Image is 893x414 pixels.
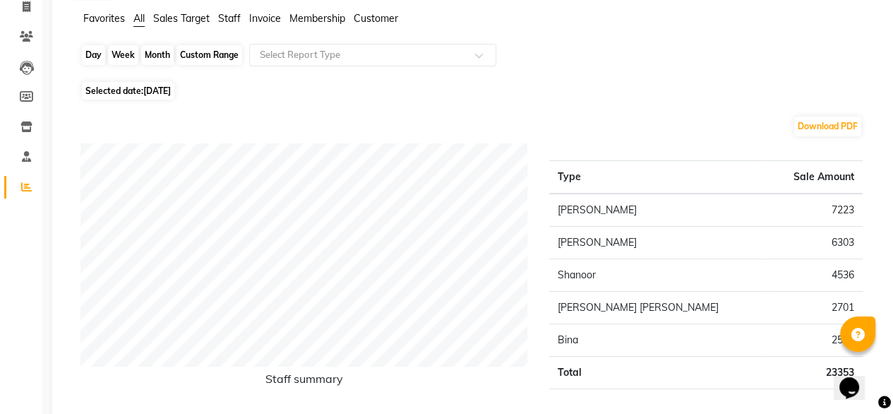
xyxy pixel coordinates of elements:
span: Sales Target [153,12,210,25]
span: [DATE] [143,85,171,96]
span: Membership [289,12,345,25]
td: 4536 [767,259,863,292]
span: All [133,12,145,25]
span: Invoice [249,12,281,25]
td: Total [549,357,767,389]
div: Custom Range [176,45,242,65]
span: Selected date: [82,82,174,100]
td: 2701 [767,292,863,324]
span: Staff [218,12,241,25]
th: Type [549,161,767,194]
td: [PERSON_NAME] [549,194,767,227]
td: [PERSON_NAME] [PERSON_NAME] [549,292,767,324]
span: Favorites [83,12,125,25]
th: Sale Amount [767,161,863,194]
td: 7223 [767,194,863,227]
td: [PERSON_NAME] [549,227,767,259]
h6: Staff summary [80,372,528,391]
td: 23353 [767,357,863,389]
td: Bina [549,324,767,357]
div: Month [141,45,174,65]
span: Customer [354,12,398,25]
td: 2590 [767,324,863,357]
iframe: chat widget [834,357,879,400]
td: 6303 [767,227,863,259]
button: Download PDF [794,117,861,136]
td: Shanoor [549,259,767,292]
div: Day [82,45,105,65]
div: Week [108,45,138,65]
